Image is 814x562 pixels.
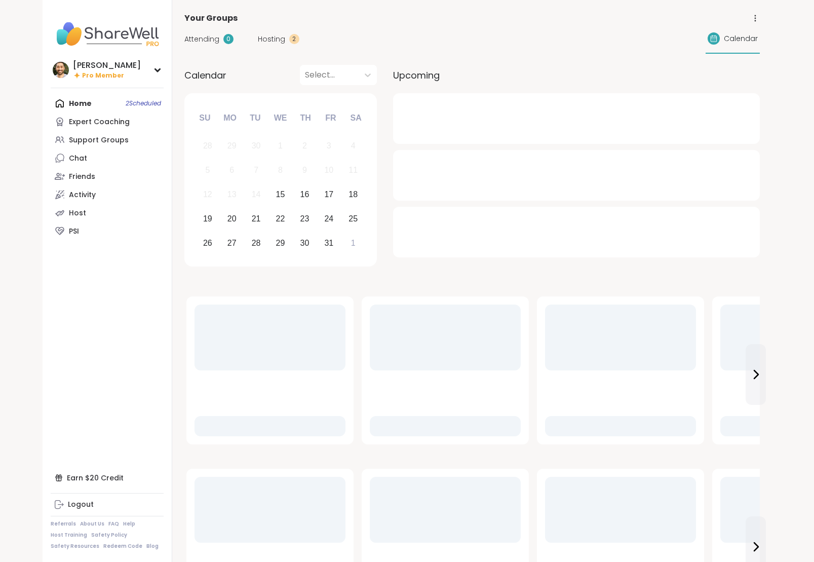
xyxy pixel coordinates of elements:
[245,160,267,181] div: Not available Tuesday, October 7th, 2025
[276,236,285,250] div: 29
[342,232,364,254] div: Choose Saturday, November 1st, 2025
[197,160,219,181] div: Not available Sunday, October 5th, 2025
[227,212,237,226] div: 20
[300,212,309,226] div: 23
[203,188,212,201] div: 12
[258,34,285,45] span: Hosting
[69,227,79,237] div: PSI
[245,135,267,157] div: Not available Tuesday, September 30th, 2025
[244,107,266,129] div: Tu
[276,212,285,226] div: 22
[203,139,212,153] div: 28
[320,107,342,129] div: Fr
[221,135,243,157] div: Not available Monday, September 29th, 2025
[269,135,291,157] div: Not available Wednesday, October 1st, 2025
[53,62,69,78] img: brett
[351,236,356,250] div: 1
[69,154,87,164] div: Chat
[69,135,129,145] div: Support Groups
[69,190,96,200] div: Activity
[269,208,291,230] div: Choose Wednesday, October 22nd, 2025
[229,163,234,177] div: 6
[51,204,164,222] a: Host
[252,188,261,201] div: 14
[342,184,364,206] div: Choose Saturday, October 18th, 2025
[146,543,159,550] a: Blog
[203,212,212,226] div: 19
[193,107,216,129] div: Su
[324,163,333,177] div: 10
[221,184,243,206] div: Not available Monday, October 13th, 2025
[351,139,356,153] div: 4
[123,520,135,528] a: Help
[68,500,94,510] div: Logout
[219,107,241,129] div: Mo
[80,520,104,528] a: About Us
[348,188,358,201] div: 18
[289,34,299,44] div: 2
[342,208,364,230] div: Choose Saturday, October 25th, 2025
[245,232,267,254] div: Choose Tuesday, October 28th, 2025
[254,163,258,177] div: 7
[221,208,243,230] div: Choose Monday, October 20th, 2025
[245,184,267,206] div: Not available Tuesday, October 14th, 2025
[302,163,307,177] div: 9
[82,71,124,80] span: Pro Member
[223,34,234,44] div: 0
[724,33,758,44] span: Calendar
[318,232,340,254] div: Choose Friday, October 31st, 2025
[294,208,316,230] div: Choose Thursday, October 23rd, 2025
[294,184,316,206] div: Choose Thursday, October 16th, 2025
[51,149,164,167] a: Chat
[318,184,340,206] div: Choose Friday, October 17th, 2025
[324,212,333,226] div: 24
[276,188,285,201] div: 15
[327,139,331,153] div: 3
[69,172,95,182] div: Friends
[197,135,219,157] div: Not available Sunday, September 28th, 2025
[51,16,164,52] img: ShareWell Nav Logo
[197,232,219,254] div: Choose Sunday, October 26th, 2025
[300,236,309,250] div: 30
[324,236,333,250] div: 31
[51,222,164,240] a: PSI
[318,160,340,181] div: Not available Friday, October 10th, 2025
[197,184,219,206] div: Not available Sunday, October 12th, 2025
[342,160,364,181] div: Not available Saturday, October 11th, 2025
[342,135,364,157] div: Not available Saturday, October 4th, 2025
[269,232,291,254] div: Choose Wednesday, October 29th, 2025
[51,543,99,550] a: Safety Resources
[91,532,127,539] a: Safety Policy
[184,68,226,82] span: Calendar
[205,163,210,177] div: 5
[344,107,367,129] div: Sa
[278,139,283,153] div: 1
[278,163,283,177] div: 8
[221,160,243,181] div: Not available Monday, October 6th, 2025
[51,167,164,185] a: Friends
[252,236,261,250] div: 28
[294,135,316,157] div: Not available Thursday, October 2nd, 2025
[269,107,291,129] div: We
[196,134,365,255] div: month 2025-10
[227,188,237,201] div: 13
[348,212,358,226] div: 25
[69,208,86,218] div: Host
[294,232,316,254] div: Choose Thursday, October 30th, 2025
[69,117,130,127] div: Expert Coaching
[302,139,307,153] div: 2
[184,12,238,24] span: Your Groups
[294,107,317,129] div: Th
[227,139,237,153] div: 29
[318,208,340,230] div: Choose Friday, October 24th, 2025
[252,212,261,226] div: 21
[245,208,267,230] div: Choose Tuesday, October 21st, 2025
[108,520,119,528] a: FAQ
[51,520,76,528] a: Referrals
[203,236,212,250] div: 26
[300,188,309,201] div: 16
[269,184,291,206] div: Choose Wednesday, October 15th, 2025
[51,469,164,487] div: Earn $20 Credit
[103,543,142,550] a: Redeem Code
[73,60,141,71] div: [PERSON_NAME]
